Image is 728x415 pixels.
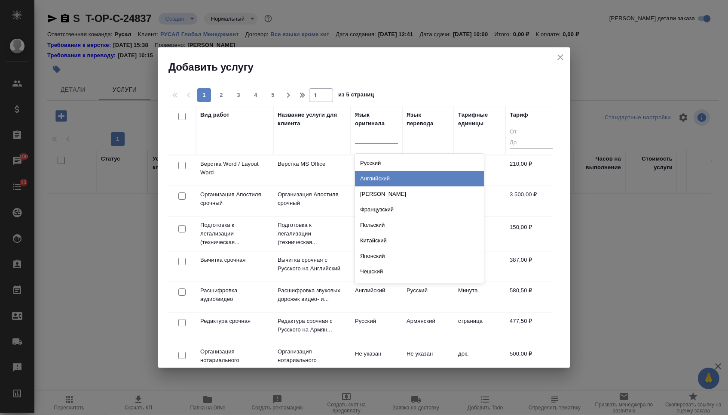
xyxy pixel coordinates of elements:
[278,317,346,334] p: Редактура срочная с Русского на Армян...
[266,88,280,102] button: 5
[402,313,454,343] td: Армянский
[505,313,557,343] td: 477,50 ₽
[351,251,402,282] td: Русский
[214,91,228,99] span: 2
[232,88,245,102] button: 3
[454,345,505,375] td: док.
[407,111,450,128] div: Язык перевода
[200,111,229,119] div: Вид работ
[351,186,402,216] td: Не указан
[402,345,454,375] td: Не указан
[510,138,553,149] input: До
[351,219,402,249] td: Не указан
[454,313,505,343] td: страница
[505,345,557,375] td: 500,00 ₽
[351,155,402,186] td: Не указан
[505,155,557,186] td: 210,00 ₽
[510,111,528,119] div: Тариф
[200,256,269,264] p: Вычитка срочная
[278,347,346,373] p: Организация нотариального удостоверен...
[200,221,269,247] p: Подготовка к легализации (техническая...
[200,347,269,373] p: Организация нотариального удостоверен...
[505,251,557,282] td: 387,00 ₽
[200,317,269,325] p: Редактура срочная
[505,219,557,249] td: 150,00 ₽
[355,264,484,279] div: Чешский
[278,286,346,304] p: Расшифровка звуковых дорожек видео- и...
[355,186,484,202] div: [PERSON_NAME]
[249,88,263,102] button: 4
[510,127,553,138] input: От
[232,91,245,99] span: 3
[266,91,280,99] span: 5
[355,111,398,128] div: Язык оригинала
[278,111,346,128] div: Название услуги для клиента
[355,202,484,217] div: Французский
[458,111,501,128] div: Тарифные единицы
[454,282,505,312] td: Минута
[355,233,484,248] div: Китайский
[278,256,346,273] p: Вычитка срочная с Русского на Английский
[278,160,346,168] p: Верстка MS Office
[338,90,374,102] span: из 5 страниц
[278,190,346,207] p: Организация Апостиля срочный
[355,217,484,233] div: Польский
[168,60,570,74] h2: Добавить услугу
[278,221,346,247] p: Подготовка к легализации (техническая...
[351,345,402,375] td: Не указан
[200,286,269,304] p: Расшифровка аудио\видео
[214,88,228,102] button: 2
[200,190,269,207] p: Организация Апостиля срочный
[554,51,567,64] button: close
[355,248,484,264] div: Японский
[351,313,402,343] td: Русский
[351,282,402,312] td: Английский
[249,91,263,99] span: 4
[505,282,557,312] td: 580,50 ₽
[505,186,557,216] td: 3 500,00 ₽
[355,279,484,295] div: Сербский
[200,160,269,177] p: Верстка Word / Layout Word
[402,282,454,312] td: Русский
[355,171,484,186] div: Английский
[355,155,484,171] div: Русский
